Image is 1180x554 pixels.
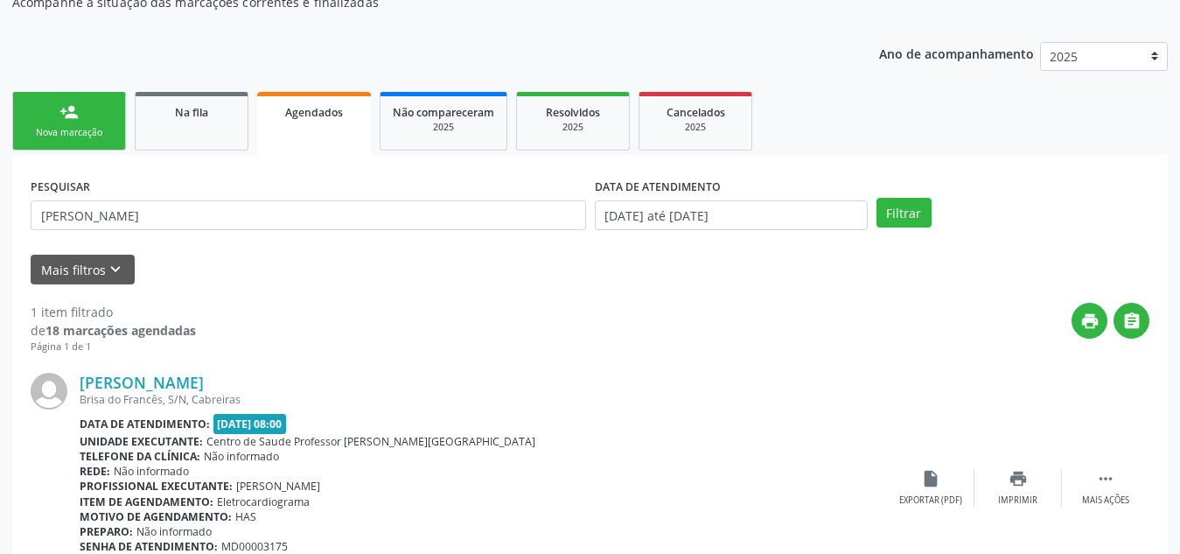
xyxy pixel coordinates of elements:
[546,105,600,120] span: Resolvidos
[1114,303,1149,339] button: 
[204,449,279,464] span: Não informado
[31,173,90,200] label: PESQUISAR
[876,198,932,228] button: Filtrar
[31,255,135,285] button: Mais filtroskeyboard_arrow_down
[31,200,586,230] input: Nome, CNS
[31,373,67,410] img: img
[45,322,196,339] strong: 18 marcações agendadas
[80,494,213,509] b: Item de agendamento:
[235,509,256,524] span: HAS
[998,494,1037,507] div: Imprimir
[80,392,887,407] div: Brisa do Francês, S/N, Cabreiras
[80,524,133,539] b: Preparo:
[213,414,287,434] span: [DATE] 08:00
[136,524,212,539] span: Não informado
[80,449,200,464] b: Telefone da clínica:
[1096,469,1115,488] i: 
[529,121,617,134] div: 2025
[1072,303,1107,339] button: print
[595,200,868,230] input: Selecione um intervalo
[393,105,494,120] span: Não compareceram
[921,469,940,488] i: insert_drive_file
[31,303,196,321] div: 1 item filtrado
[114,464,189,479] span: Não informado
[1080,312,1100,331] i: print
[393,121,494,134] div: 2025
[206,434,535,449] span: Centro de Saude Professor [PERSON_NAME][GEOGRAPHIC_DATA]
[221,539,288,554] span: MD00003175
[25,126,113,139] div: Nova marcação
[595,173,721,200] label: DATA DE ATENDIMENTO
[899,494,962,507] div: Exportar (PDF)
[1122,312,1142,331] i: 
[285,105,343,120] span: Agendados
[31,340,196,354] div: Página 1 de 1
[80,464,110,479] b: Rede:
[879,42,1034,64] p: Ano de acompanhamento
[236,479,320,494] span: [PERSON_NAME]
[106,260,125,279] i: keyboard_arrow_down
[175,105,208,120] span: Na fila
[1082,494,1129,507] div: Mais ações
[59,102,79,122] div: person_add
[80,417,210,431] b: Data de atendimento:
[80,509,232,524] b: Motivo de agendamento:
[80,479,233,494] b: Profissional executante:
[1009,469,1028,488] i: print
[667,105,725,120] span: Cancelados
[80,434,203,449] b: Unidade executante:
[217,494,310,509] span: Eletrocardiograma
[652,121,739,134] div: 2025
[80,373,204,392] a: [PERSON_NAME]
[31,321,196,340] div: de
[80,539,218,554] b: Senha de atendimento:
